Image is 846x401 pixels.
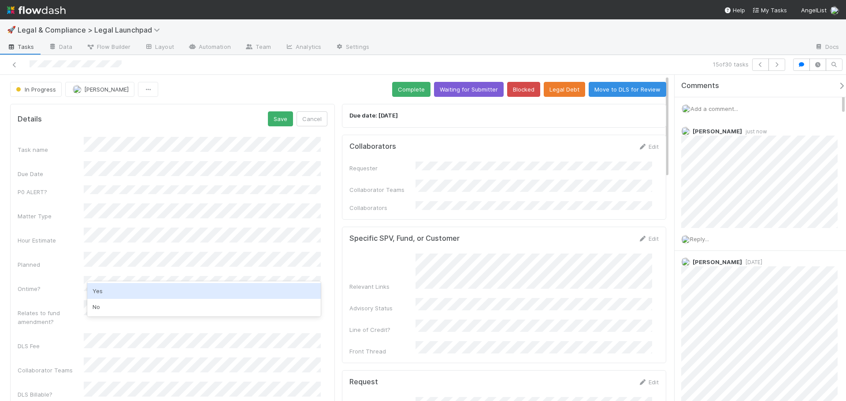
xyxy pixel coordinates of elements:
div: Yes [87,283,321,299]
span: Tasks [7,42,34,51]
div: Line of Credit? [349,325,416,334]
span: My Tasks [752,7,787,14]
a: Docs [808,40,846,55]
div: Hour Estimate [18,236,84,245]
div: P0 ALERT? [18,188,84,196]
a: Edit [638,379,659,386]
span: AngelList [801,7,827,14]
img: avatar_ba76ddef-3fd0-4be4-9bc3-126ad567fcd5.png [73,85,82,94]
div: Front Thread [349,347,416,356]
span: 🚀 [7,26,16,33]
div: Advisory Status [349,304,416,313]
a: Flow Builder [79,40,137,55]
img: avatar_ba76ddef-3fd0-4be4-9bc3-126ad567fcd5.png [681,127,690,136]
a: Data [41,40,79,55]
img: avatar_ba76ddef-3fd0-4be4-9bc3-126ad567fcd5.png [681,235,690,244]
div: Due Date [18,169,84,178]
button: Blocked [507,82,540,97]
button: Complete [392,82,430,97]
span: Add a comment... [690,105,738,112]
div: Matter Type [18,212,84,221]
span: Comments [681,81,719,90]
button: [PERSON_NAME] [65,82,134,97]
a: Settings [328,40,376,55]
div: No [87,299,321,315]
div: Planned [18,260,84,269]
div: DLS Billable? [18,390,84,399]
button: In Progress [10,82,62,97]
button: Cancel [297,111,327,126]
div: Task name [18,145,84,154]
h5: Request [349,378,378,386]
span: [PERSON_NAME] [693,128,742,135]
a: Analytics [278,40,328,55]
strong: Due date: [DATE] [349,112,398,119]
button: Waiting for Submitter [434,82,504,97]
a: My Tasks [752,6,787,15]
button: Save [268,111,293,126]
span: [PERSON_NAME] [693,258,742,265]
button: Move to DLS for Review [589,82,666,97]
h5: Specific SPV, Fund, or Customer [349,234,460,243]
img: avatar_f32b584b-9fa7-42e4-bca2-ac5b6bf32423.png [681,258,690,266]
div: Relevant Links [349,282,416,291]
div: Collaborator Teams [18,366,84,375]
span: just now [742,128,767,135]
div: Help [724,6,745,15]
div: Ontime? [18,284,84,293]
img: avatar_ba76ddef-3fd0-4be4-9bc3-126ad567fcd5.png [682,104,690,113]
h5: Details [18,115,42,124]
div: DLS Fee [18,342,84,350]
div: Requester [349,164,416,173]
span: [DATE] [742,259,762,265]
a: Team [238,40,278,55]
a: Edit [638,143,659,150]
div: Relates to fund amendment? [18,309,84,326]
button: Legal Debt [544,82,585,97]
a: Layout [137,40,181,55]
div: Collaborators [349,203,416,212]
a: Automation [181,40,238,55]
span: In Progress [14,86,56,93]
span: [PERSON_NAME] [84,86,129,93]
h5: Collaborators [349,142,396,151]
span: Reply... [690,235,709,243]
span: Legal & Compliance > Legal Launchpad [18,26,164,34]
img: avatar_ba76ddef-3fd0-4be4-9bc3-126ad567fcd5.png [830,6,839,15]
div: Collaborator Teams [349,185,416,194]
span: 15 of 30 tasks [713,60,749,69]
img: logo-inverted-e16ddd16eac7371096b0.svg [7,3,66,18]
span: Flow Builder [86,42,130,51]
a: Edit [638,235,659,242]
